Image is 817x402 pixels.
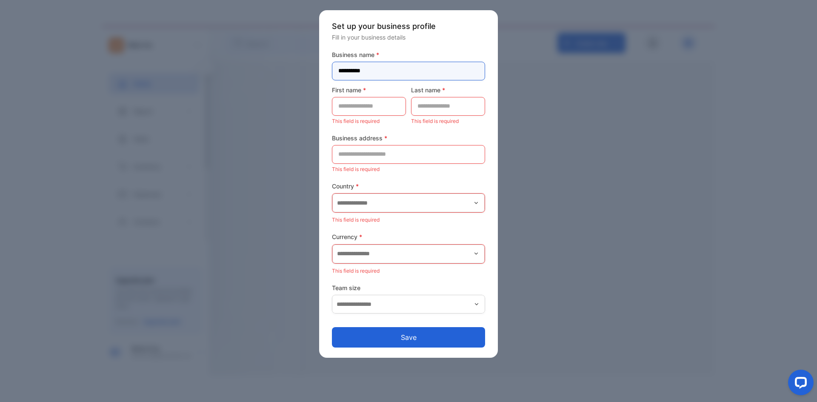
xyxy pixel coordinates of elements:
p: This field is required [332,116,406,127]
p: Set up your business profile [332,20,485,32]
p: This field is required [332,214,485,225]
label: First name [332,86,406,94]
label: Currency [332,232,485,241]
label: Business name [332,50,485,59]
p: This field is required [332,164,485,175]
label: Last name [411,86,485,94]
label: Country [332,182,485,191]
button: Save [332,327,485,348]
label: Business address [332,134,485,143]
p: This field is required [332,265,485,277]
p: This field is required [411,116,485,127]
label: Team size [332,283,485,292]
p: Fill in your business details [332,33,485,42]
iframe: LiveChat chat widget [781,366,817,402]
